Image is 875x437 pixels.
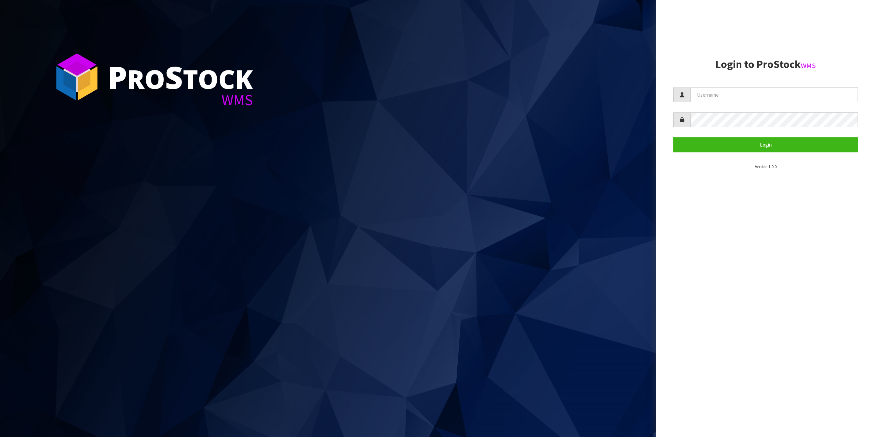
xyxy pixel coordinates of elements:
button: Login [673,137,858,152]
img: ProStock Cube [51,51,103,103]
div: ro tock [108,62,253,92]
small: Version 1.0.0 [755,164,777,169]
div: WMS [108,92,253,108]
span: P [108,56,127,98]
span: S [165,56,183,98]
input: Username [690,87,858,102]
small: WMS [801,61,816,70]
h2: Login to ProStock [673,58,858,70]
